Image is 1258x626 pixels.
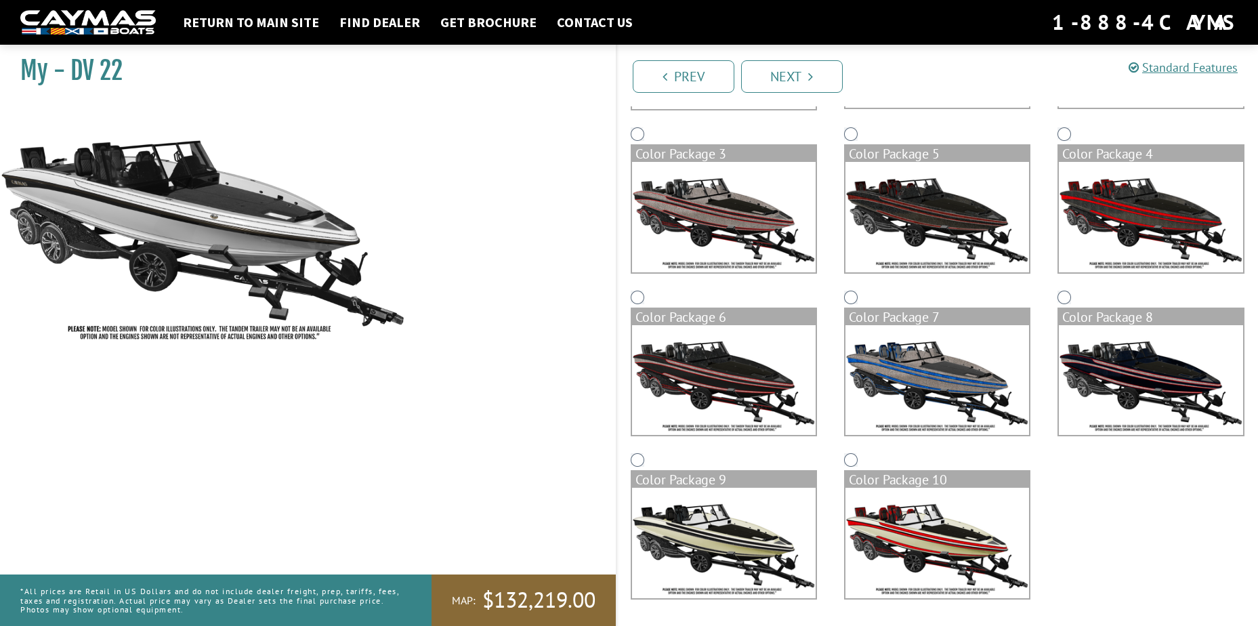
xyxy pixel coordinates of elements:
a: Find Dealer [333,14,427,31]
div: Color Package 10 [845,472,1029,488]
div: Color Package 5 [845,146,1029,162]
p: *All prices are Retail in US Dollars and do not include dealer freight, prep, tariffs, fees, taxe... [20,580,401,621]
img: white-logo-c9c8dbefe5ff5ceceb0f0178aa75bf4bb51f6bca0971e226c86eb53dfe498488.png [20,10,156,35]
a: Standard Features [1129,60,1238,75]
img: color_package_370.png [632,488,816,598]
a: MAP:$132,219.00 [432,575,616,626]
a: Prev [633,60,734,93]
span: $132,219.00 [482,586,595,614]
img: color_package_365.png [845,162,1029,272]
a: Return to main site [176,14,326,31]
div: 1-888-4CAYMAS [1052,7,1238,37]
img: color_package_366.png [1059,162,1242,272]
span: MAP: [452,593,476,608]
div: Color Package 8 [1059,309,1242,325]
img: color_package_369.png [1059,325,1242,436]
div: Color Package 4 [1059,146,1242,162]
div: Color Package 7 [845,309,1029,325]
img: color_package_368.png [845,325,1029,436]
div: Color Package 9 [632,472,816,488]
a: Contact Us [550,14,640,31]
img: color_package_364.png [632,162,816,272]
a: Get Brochure [434,14,543,31]
h1: My - DV 22 [20,56,582,86]
div: Color Package 6 [632,309,816,325]
div: Color Package 3 [632,146,816,162]
img: color_package_367.png [632,325,816,436]
img: color_package_371.png [845,488,1029,598]
a: Next [741,60,843,93]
